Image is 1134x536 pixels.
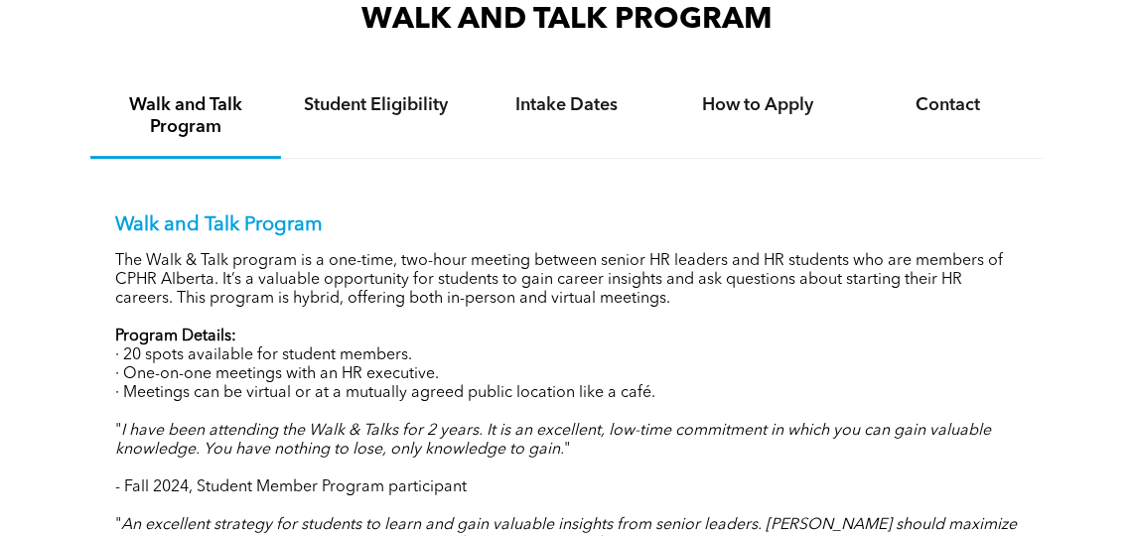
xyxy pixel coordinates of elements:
p: · 20 spots available for student members. [115,346,1019,365]
p: - Fall 2024, Student Member Program participant [115,478,1019,497]
p: The Walk & Talk program is a one-time, two-hour meeting between senior HR leaders and HR students... [115,252,1019,309]
strong: Program Details: [115,329,236,344]
h4: Student Eligibility [299,94,454,116]
h4: How to Apply [680,94,835,116]
h4: Walk and Talk Program [108,94,263,138]
p: " " [115,422,1019,460]
h4: Intake Dates [490,94,644,116]
h4: Contact [871,94,1026,116]
p: · One-on-one meetings with an HR executive. [115,365,1019,384]
span: WALK AND TALK PROGRAM [361,5,773,35]
p: · Meetings can be virtual or at a mutually agreed public location like a café. [115,384,1019,403]
em: I have been attending the Walk & Talks for 2 years. It is an excellent, low-time commitment in wh... [115,423,991,458]
p: Walk and Talk Program [115,213,1019,237]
